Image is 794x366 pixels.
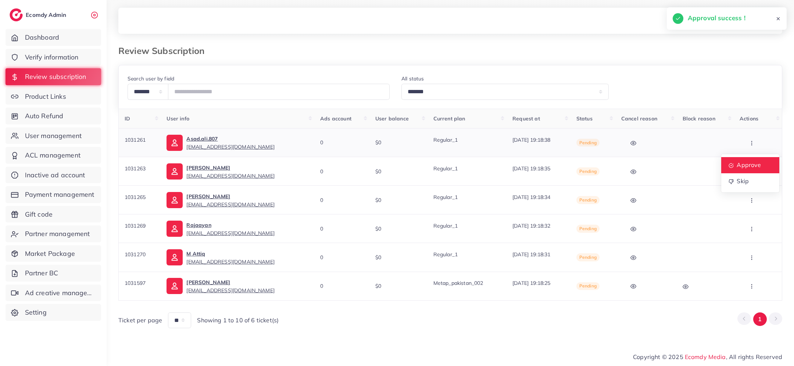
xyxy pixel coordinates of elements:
a: Partner BC [6,265,101,282]
a: Payment management [6,186,101,203]
p: [DATE] 19:18:32 [512,221,565,230]
span: Partner BC [25,268,58,278]
span: User balance [375,115,409,122]
span: Partner management [25,229,90,239]
span: Market Package [25,249,75,258]
a: Product Links [6,88,101,105]
p: M Attiq [186,249,274,258]
div: 0 [320,139,364,146]
img: ic-user-info.36bf1079.svg [167,221,183,237]
p: [DATE] 19:18:34 [512,193,565,202]
div: 0 [320,254,364,261]
a: Verify information [6,49,101,66]
p: [DATE] 19:18:35 [512,164,565,173]
p: 1031265 [125,193,155,202]
span: Ads account [320,115,351,122]
span: Approve [737,161,761,168]
a: logoEcomdy Admin [10,8,68,21]
div: $0 [375,225,422,232]
div: 0 [320,168,364,175]
a: [PERSON_NAME][EMAIL_ADDRESS][DOMAIN_NAME] [186,278,274,294]
span: Auto Refund [25,111,64,121]
a: Review subscription [6,68,101,85]
img: ic-user-info.36bf1079.svg [167,135,183,151]
div: 0 [320,196,364,204]
p: Regular_1 [433,221,501,230]
span: [EMAIL_ADDRESS][DOMAIN_NAME] [186,287,274,294]
span: Ad creative management [25,288,96,298]
a: Rajaayan[EMAIL_ADDRESS][DOMAIN_NAME] [186,221,274,237]
img: ic-user-info.36bf1079.svg [167,249,183,265]
span: [EMAIL_ADDRESS][DOMAIN_NAME] [186,230,274,236]
div: $0 [375,196,422,204]
a: Gift code [6,206,101,223]
span: [EMAIL_ADDRESS][DOMAIN_NAME] [186,173,274,179]
span: [EMAIL_ADDRESS][DOMAIN_NAME] [186,201,274,208]
span: Product Links [25,92,66,101]
span: Status [576,115,593,122]
p: 1031263 [125,164,155,173]
img: ic-user-info.36bf1079.svg [167,192,183,208]
p: Asad.ali.807 [186,134,274,143]
p: [DATE] 19:18:31 [512,250,565,259]
h2: Ecomdy Admin [26,11,68,18]
a: Inactive ad account [6,167,101,184]
div: $0 [375,168,422,175]
p: 1031597 [125,279,155,287]
span: Pending [576,167,600,175]
span: Request at [512,115,540,122]
div: $0 [375,254,422,261]
p: 1031269 [125,221,155,230]
a: Ad creative management [6,285,101,301]
img: ic-user-info.36bf1079.svg [167,163,183,180]
span: Cancel reason [621,115,657,122]
span: Pending [576,282,600,290]
span: Pending [576,196,600,204]
p: Regular_1 [433,193,501,202]
p: [DATE] 19:18:38 [512,135,565,144]
a: Market Package [6,245,101,262]
p: [PERSON_NAME] [186,278,274,287]
span: Actions [740,115,758,122]
span: Showing 1 to 10 of 6 ticket(s) [197,316,279,325]
div: 0 [320,225,364,232]
label: All status [401,75,424,82]
span: Copyright © 2025 [633,352,782,361]
span: [EMAIL_ADDRESS][DOMAIN_NAME] [186,144,274,150]
a: Partner management [6,225,101,242]
span: Inactive ad account [25,170,85,180]
div: $0 [375,139,422,146]
span: [EMAIL_ADDRESS][DOMAIN_NAME] [186,258,274,265]
div: $0 [375,282,422,290]
p: [DATE] 19:18:25 [512,279,565,287]
a: [PERSON_NAME][EMAIL_ADDRESS][DOMAIN_NAME] [186,192,274,208]
span: Skip [737,177,749,185]
a: ACL management [6,147,101,164]
p: Metap_pakistan_002 [433,279,501,287]
a: [PERSON_NAME][EMAIL_ADDRESS][DOMAIN_NAME] [186,163,274,180]
p: Regular_1 [433,135,501,144]
ul: Pagination [737,312,782,326]
span: User info [167,115,189,122]
span: User management [25,131,82,141]
span: Setting [25,308,47,317]
p: 1031270 [125,250,155,259]
a: Ecomdy Media [685,353,726,360]
a: M Attiq[EMAIL_ADDRESS][DOMAIN_NAME] [186,249,274,265]
span: ID [125,115,130,122]
span: Verify information [25,52,79,62]
a: Dashboard [6,29,101,46]
span: Ticket per page [118,316,162,325]
span: , All rights Reserved [726,352,782,361]
div: 0 [320,282,364,290]
label: Search user by field [128,75,174,82]
p: Regular_1 [433,164,501,173]
span: Gift code [25,210,53,219]
span: Dashboard [25,33,59,42]
span: Current plan [433,115,465,122]
img: logo [10,8,23,21]
p: Regular_1 [433,250,501,259]
span: ACL management [25,151,81,160]
h3: Review Subscription [118,46,210,56]
img: ic-user-info.36bf1079.svg [167,278,183,294]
